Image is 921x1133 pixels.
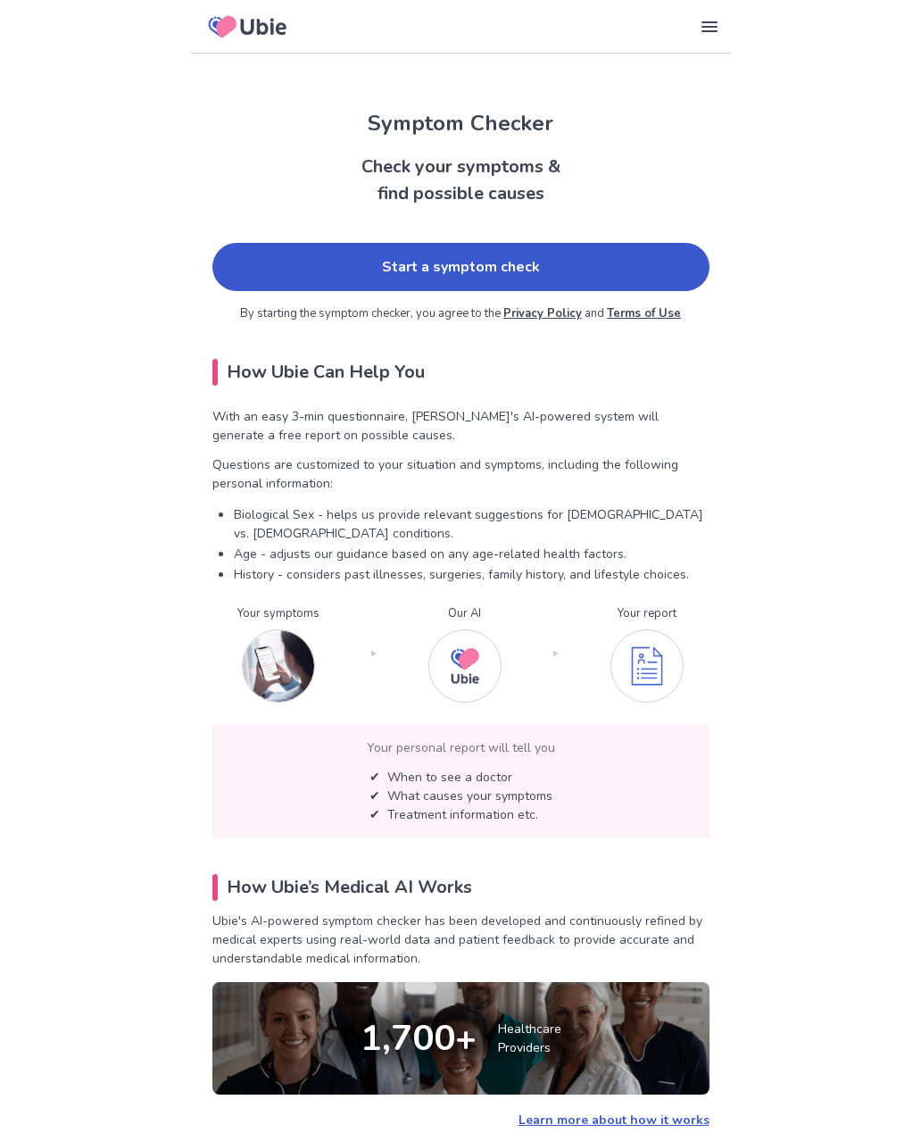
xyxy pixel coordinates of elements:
[237,605,319,623] p: Your symptoms
[610,629,684,703] img: You get your personalized report
[369,768,552,787] p: ✔ When to see a doctor
[607,305,681,321] a: Terms of Use
[234,505,709,543] p: Biological Sex - helps us provide relevant suggestions for [DEMOGRAPHIC_DATA] vs. [DEMOGRAPHIC_DA...
[519,1112,709,1129] a: Learn more about how it works
[212,359,709,386] h2: How Ubie Can Help You
[212,407,709,445] p: With an easy 3-min questionnaire, [PERSON_NAME]'s AI-powered system will generate a free report o...
[212,305,709,323] p: By starting the symptom checker, you agree to the and
[212,243,709,291] a: Start a symptom check
[227,738,695,757] p: Your personal report will tell you
[234,545,709,563] p: Age - adjusts our guidance based on any age-related health factors.
[191,107,731,139] h1: Symptom Checker
[503,305,582,321] a: Privacy Policy
[191,154,731,207] h2: Check your symptoms & find possible causes
[212,912,709,968] p: Ubie's AI-powered symptom checker has been developed and continuously refined by medical experts ...
[369,787,552,805] p: ✔︎ What causes your symptoms
[428,605,502,623] p: Our AI
[212,874,709,901] h2: How Ubie’s Medical AI Works
[242,629,315,703] img: Input your symptoms
[212,455,709,493] p: Questions are customized to your situation and symptoms, including the following personal informa...
[428,629,502,703] img: Our AI checks your symptoms
[610,605,684,623] p: Your report
[234,565,709,584] p: History - considers past illnesses, surgeries, family history, and lifestyle choices.
[498,1020,561,1057] p: Healthcare Providers
[361,1013,477,1063] p: 1,700+
[369,805,552,824] p: ✔︎ Treatment information etc.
